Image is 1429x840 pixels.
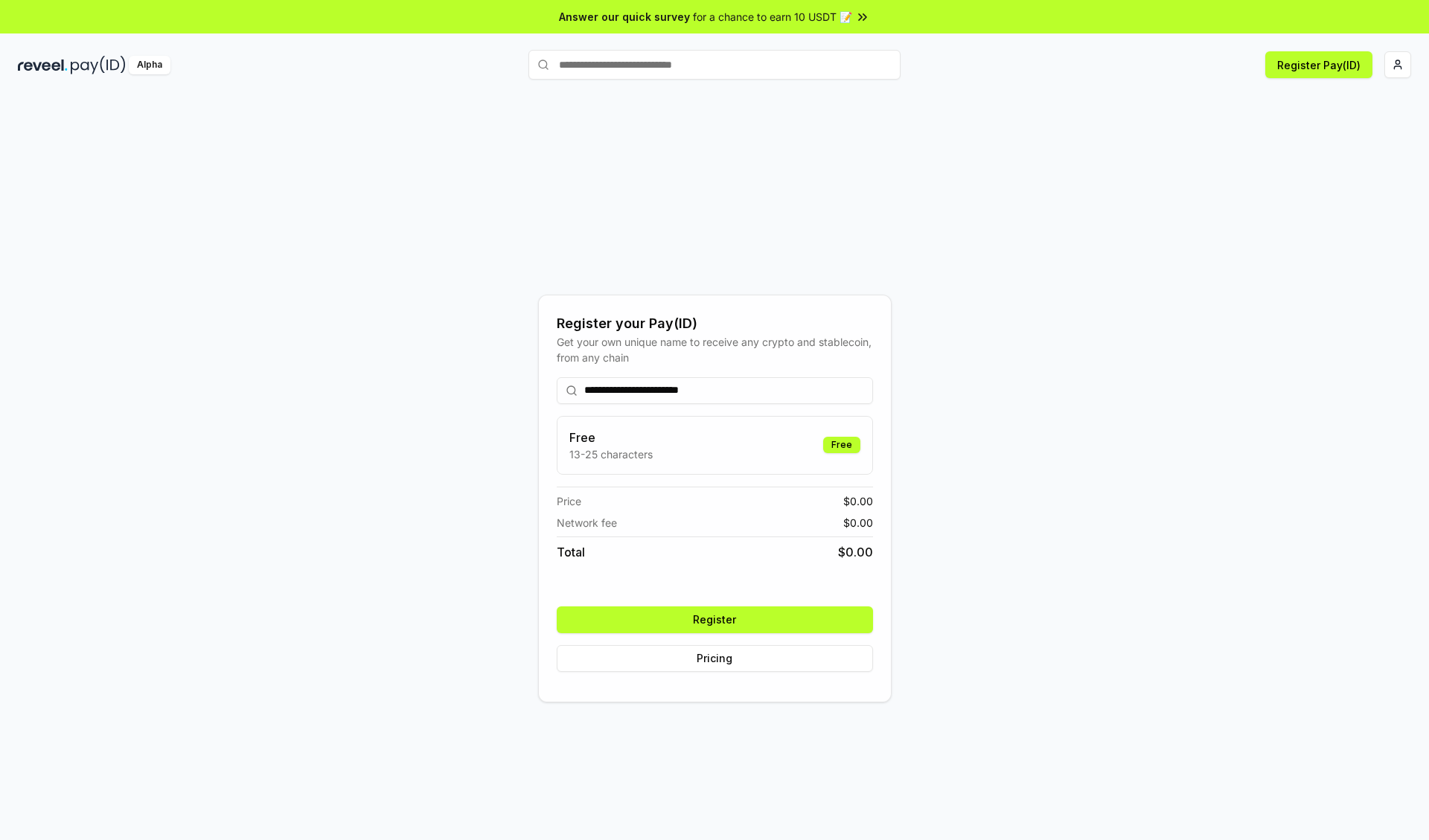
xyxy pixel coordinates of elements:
[559,9,690,25] span: Answer our quick survey
[823,437,860,453] div: Free
[557,334,873,365] div: Get your own unique name to receive any crypto and stablecoin, from any chain
[557,645,873,672] button: Pricing
[569,429,653,446] h3: Free
[693,9,852,25] span: for a chance to earn 10 USDT 📝
[557,606,873,633] button: Register
[843,493,873,509] span: $ 0.00
[557,515,617,530] span: Network fee
[71,56,126,74] img: pay_id
[557,313,873,334] div: Register your Pay(ID)
[843,515,873,530] span: $ 0.00
[1265,51,1372,78] button: Register Pay(ID)
[18,56,68,74] img: reveel_dark
[557,493,581,509] span: Price
[129,56,170,74] div: Alpha
[838,543,873,561] span: $ 0.00
[569,446,653,462] p: 13-25 characters
[557,543,585,561] span: Total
